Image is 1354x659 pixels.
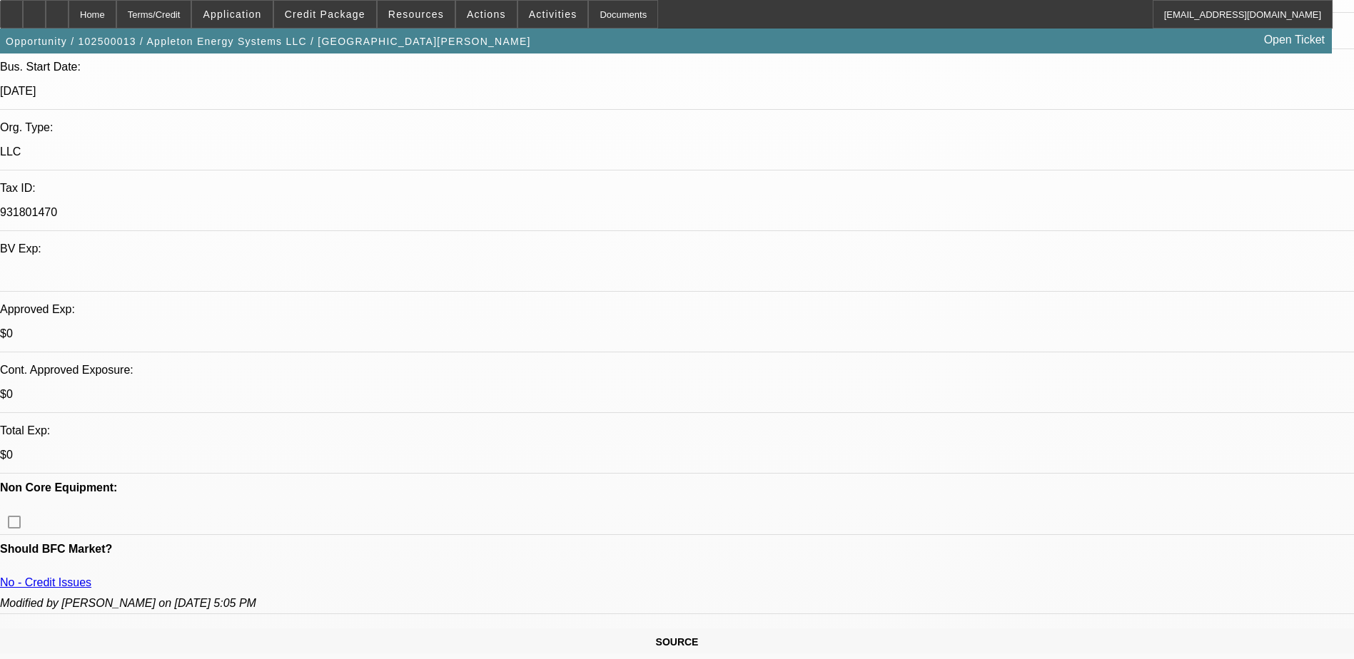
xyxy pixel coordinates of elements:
[529,9,577,20] span: Activities
[1258,28,1330,52] a: Open Ticket
[192,1,272,28] button: Application
[388,9,444,20] span: Resources
[285,9,365,20] span: Credit Package
[656,636,699,648] span: SOURCE
[378,1,455,28] button: Resources
[467,9,506,20] span: Actions
[518,1,588,28] button: Activities
[203,9,261,20] span: Application
[6,36,531,47] span: Opportunity / 102500013 / Appleton Energy Systems LLC / [GEOGRAPHIC_DATA][PERSON_NAME]
[274,1,376,28] button: Credit Package
[456,1,517,28] button: Actions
